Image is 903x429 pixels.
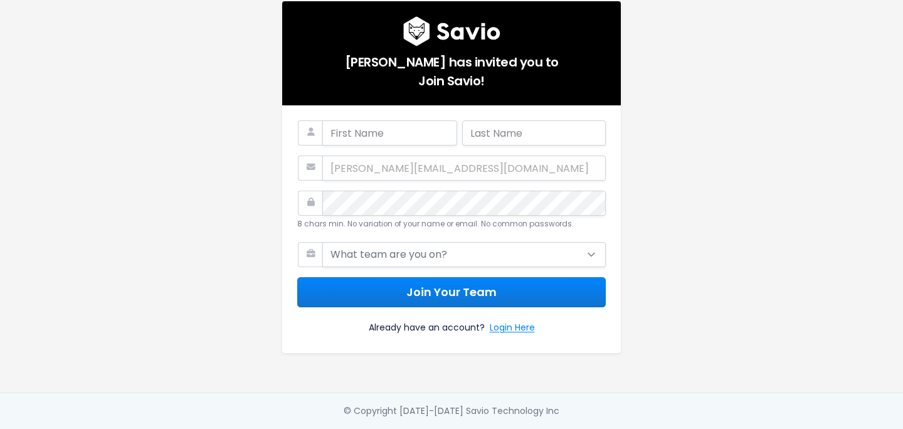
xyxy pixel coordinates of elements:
input: First Name [322,120,457,146]
small: 8 chars min. No variation of your name or email. No common passwords. [297,219,574,229]
h5: [PERSON_NAME] has invited you to Join Savio! [297,46,606,90]
a: Login Here [490,320,535,338]
input: Last Name [462,120,606,146]
img: logo600x187.a314fd40982d.png [403,16,500,46]
div: © Copyright [DATE]-[DATE] Savio Technology Inc [344,403,559,419]
button: Join Your Team [297,277,606,308]
div: Already have an account? [297,307,606,338]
